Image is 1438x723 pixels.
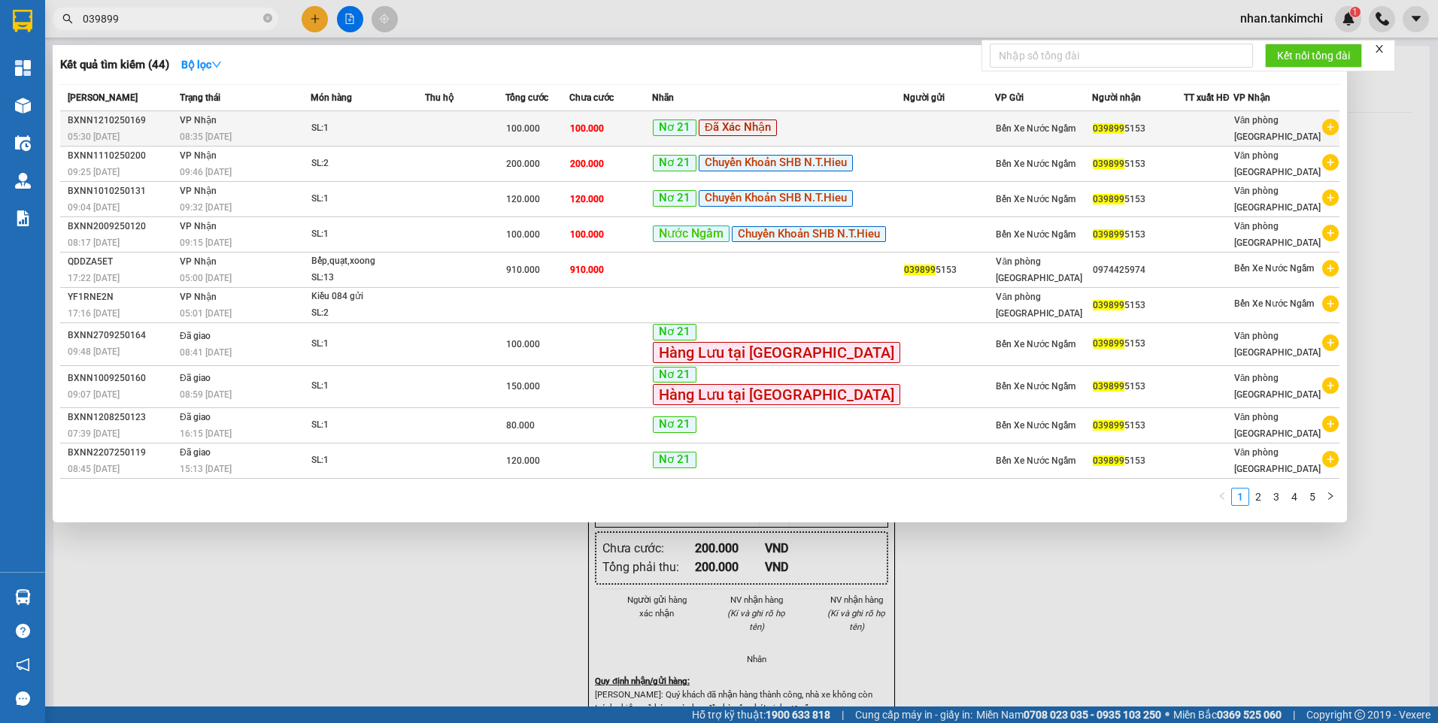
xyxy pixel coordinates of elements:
[653,384,900,405] span: Hàng Lưu tại [GEOGRAPHIC_DATA]
[1321,488,1339,506] button: right
[1093,159,1124,169] span: 039899
[904,262,994,278] div: 5153
[653,342,900,363] span: Hàng Lưu tại [GEOGRAPHIC_DATA]
[1093,300,1124,310] span: 039899
[1286,489,1303,505] a: 4
[996,229,1075,240] span: Bến Xe Nước Ngầm
[8,8,218,36] li: [PERSON_NAME]
[653,119,696,136] span: Nơ 21
[8,64,104,97] li: VP Bến Xe Nước Ngầm
[8,99,71,128] b: 19005151, 0707597597
[1322,189,1339,206] span: plus-circle
[1267,488,1285,506] li: 3
[68,464,120,474] span: 08:45 [DATE]
[1322,377,1339,394] span: plus-circle
[68,371,175,386] div: BXNN1009250160
[68,219,175,234] div: BXNN2009250120
[506,159,540,169] span: 200.000
[1218,492,1227,501] span: left
[68,289,175,305] div: YF1RNE2N
[506,123,540,134] span: 100.000
[180,347,232,358] span: 08:41 [DATE]
[68,113,175,129] div: BXNN1210250169
[699,155,853,171] span: Chuyển Khoản SHB N.T.Hieu
[1213,488,1231,506] button: left
[1093,420,1124,431] span: 039899
[1322,225,1339,241] span: plus-circle
[15,98,31,113] img: warehouse-icon
[570,159,604,169] span: 200.000
[180,373,211,383] span: Đã giao
[60,57,169,73] h3: Kết quả tìm kiếm ( 44 )
[1234,412,1321,439] span: Văn phòng [GEOGRAPHIC_DATA]
[180,237,232,248] span: 09:15 [DATE]
[653,190,696,207] span: Nơ 21
[652,92,674,103] span: Nhãn
[180,308,232,319] span: 05:01 [DATE]
[996,455,1075,466] span: Bến Xe Nước Ngầm
[506,265,540,275] span: 910.000
[180,273,232,283] span: 05:00 [DATE]
[506,194,540,204] span: 120.000
[1213,488,1231,506] li: Previous Page
[1231,488,1249,506] li: 1
[68,308,120,319] span: 17:16 [DATE]
[1304,489,1321,505] a: 5
[1234,221,1321,248] span: Văn phòng [GEOGRAPHIC_DATA]
[1285,488,1303,506] li: 4
[1322,295,1339,312] span: plus-circle
[699,119,777,136] span: Đã Xác Nhận
[68,389,120,400] span: 09:07 [DATE]
[68,183,175,199] div: BXNN1010250131
[311,156,424,172] div: SL: 2
[1093,453,1183,469] div: 5153
[311,289,424,305] div: Kiều 084 gửi
[1234,298,1314,309] span: Bến Xe Nước Ngầm
[263,14,272,23] span: close-circle
[1233,92,1270,103] span: VP Nhận
[506,339,540,349] span: 100.000
[68,428,120,439] span: 07:39 [DATE]
[1093,418,1183,434] div: 5153
[68,92,138,103] span: [PERSON_NAME]
[1093,227,1183,243] div: 5153
[1234,447,1321,474] span: Văn phòng [GEOGRAPHIC_DATA]
[311,452,424,469] div: SL: 1
[903,92,945,103] span: Người gửi
[1234,150,1321,177] span: Văn phòng [GEOGRAPHIC_DATA]
[1234,115,1321,142] span: Văn phòng [GEOGRAPHIC_DATA]
[181,59,222,71] strong: Bộ lọc
[996,292,1082,319] span: Văn phòng [GEOGRAPHIC_DATA]
[311,120,424,137] div: SL: 1
[311,92,352,103] span: Món hàng
[180,256,217,267] span: VP Nhận
[1184,92,1230,103] span: TT xuất HĐ
[311,305,424,322] div: SL: 2
[506,381,540,392] span: 150.000
[104,64,200,113] li: VP Văn phòng [GEOGRAPHIC_DATA]
[8,8,60,60] img: logo.jpg
[570,265,604,275] span: 910.000
[68,445,175,461] div: BXNN2207250119
[311,226,424,243] div: SL: 1
[1322,334,1339,351] span: plus-circle
[1093,298,1183,313] div: 5153
[425,92,454,103] span: Thu hộ
[311,191,424,207] div: SL: 1
[904,265,936,275] span: 039899
[180,167,232,177] span: 09:46 [DATE]
[1234,373,1321,400] span: Văn phòng [GEOGRAPHIC_DATA]
[311,253,424,270] div: Bếp,quạt,xoong
[1093,379,1183,395] div: 5153
[180,132,232,142] span: 08:35 [DATE]
[505,92,548,103] span: Tổng cước
[1234,186,1321,213] span: Văn phòng [GEOGRAPHIC_DATA]
[211,59,222,70] span: down
[1250,489,1267,505] a: 2
[311,378,424,395] div: SL: 1
[8,100,18,110] span: phone
[180,412,211,422] span: Đã giao
[1249,488,1267,506] li: 2
[570,194,604,204] span: 120.000
[1093,121,1183,137] div: 5153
